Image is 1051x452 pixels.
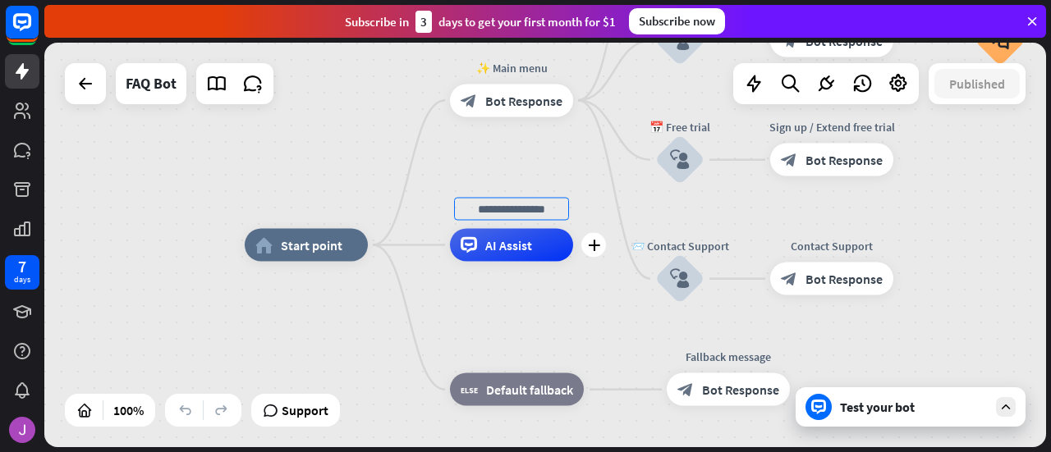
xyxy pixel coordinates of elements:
[670,269,690,289] i: block_user_input
[282,397,328,423] span: Support
[758,238,906,254] div: Contact Support
[13,7,62,56] button: Open LiveChat chat widget
[588,240,600,251] i: plus
[486,381,573,398] span: Default fallback
[631,119,729,135] div: 📅 Free trial
[5,255,39,290] a: 7 days
[631,238,729,254] div: 📨 Contact Support
[485,92,562,108] span: Bot Response
[677,381,694,398] i: block_bot_response
[255,237,273,253] i: home_2
[629,8,725,34] div: Subscribe now
[281,237,342,253] span: Start point
[14,274,30,285] div: days
[18,259,26,274] div: 7
[485,237,532,253] span: AI Assist
[758,119,906,135] div: Sign up / Extend free trial
[345,11,616,33] div: Subscribe in days to get your first month for $1
[108,397,149,423] div: 100%
[461,92,477,108] i: block_bot_response
[840,399,988,415] div: Test your bot
[670,150,690,170] i: block_user_input
[654,349,802,365] div: Fallback message
[805,152,883,168] span: Bot Response
[781,152,797,168] i: block_bot_response
[702,381,779,398] span: Bot Response
[781,271,797,287] i: block_bot_response
[461,381,478,398] i: block_fallback
[438,59,585,75] div: ✨ Main menu
[805,271,883,287] span: Bot Response
[415,11,432,33] div: 3
[934,69,1020,98] button: Published
[126,63,177,104] div: FAQ Bot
